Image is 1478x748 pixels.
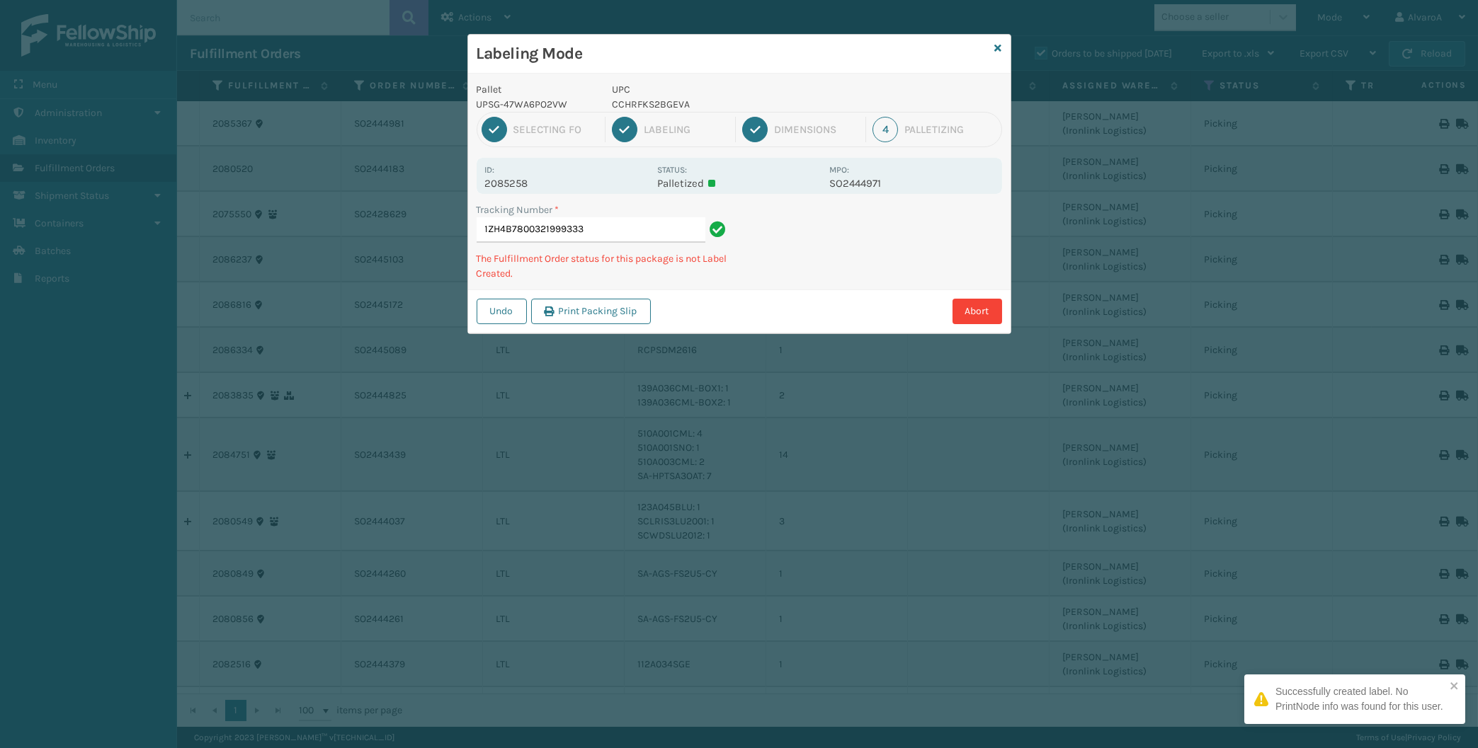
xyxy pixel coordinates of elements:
label: MPO: [829,165,849,175]
p: The Fulfillment Order status for this package is not Label Created. [477,251,731,281]
div: 2 [612,117,637,142]
button: Abort [953,299,1002,324]
p: Palletized [657,177,821,190]
div: Dimensions [774,123,859,136]
p: 2085258 [485,177,649,190]
p: Pallet [477,82,596,97]
div: 1 [482,117,507,142]
p: UPC [612,82,821,97]
div: 3 [742,117,768,142]
div: Labeling [644,123,729,136]
button: Print Packing Slip [531,299,651,324]
label: Tracking Number [477,202,559,217]
div: Palletizing [904,123,996,136]
p: CCHRFKS2BGEVA [612,97,821,112]
div: Successfully created label. No PrintNode info was found for this user. [1275,684,1445,714]
label: Id: [485,165,495,175]
div: 4 [872,117,898,142]
h3: Labeling Mode [477,43,989,64]
div: Selecting FO [513,123,598,136]
p: SO2444971 [829,177,993,190]
label: Status: [657,165,687,175]
button: close [1450,680,1460,694]
button: Undo [477,299,527,324]
p: UPSG-47WA6PO2VW [477,97,596,112]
